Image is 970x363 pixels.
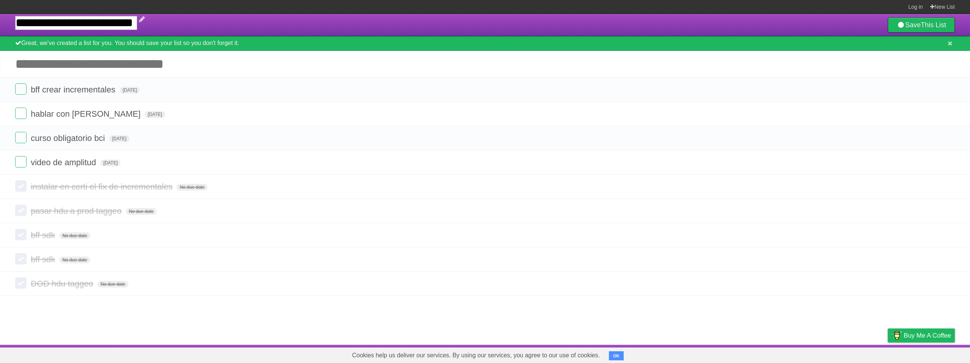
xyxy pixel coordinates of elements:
[31,158,98,167] span: video de amplitud
[31,230,57,240] span: bff sdk
[15,156,27,167] label: Done
[921,21,946,29] b: This List
[892,329,902,342] img: Buy me a coffee
[31,133,107,143] span: curso obligatorio bci
[15,277,27,289] label: Done
[812,347,843,361] a: Developers
[15,180,27,192] label: Done
[97,281,128,288] span: No due date
[59,257,90,263] span: No due date
[100,160,121,166] span: [DATE]
[109,135,130,142] span: [DATE]
[31,206,124,216] span: pasar hdu a prod taggeo
[31,279,95,288] span: DOD hdu taggeo
[878,347,898,361] a: Privacy
[177,184,207,191] span: No due date
[15,83,27,95] label: Done
[852,347,869,361] a: Terms
[31,182,174,191] span: instalar en certi el fix de incrementales
[787,347,803,361] a: About
[888,329,955,343] a: Buy me a coffee
[344,348,607,363] span: Cookies help us deliver our services. By using our services, you agree to our use of cookies.
[15,108,27,119] label: Done
[31,109,142,119] span: hablar con [PERSON_NAME]
[15,253,27,264] label: Done
[888,17,955,33] a: SaveThis List
[59,232,90,239] span: No due date
[31,255,57,264] span: bff sdk
[15,205,27,216] label: Done
[904,329,951,342] span: Buy me a coffee
[120,87,140,94] span: [DATE]
[907,347,955,361] a: Suggest a feature
[145,111,165,118] span: [DATE]
[15,229,27,240] label: Done
[609,351,624,360] button: OK
[126,208,156,215] span: No due date
[31,85,117,94] span: bff crear incrementales
[15,132,27,143] label: Done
